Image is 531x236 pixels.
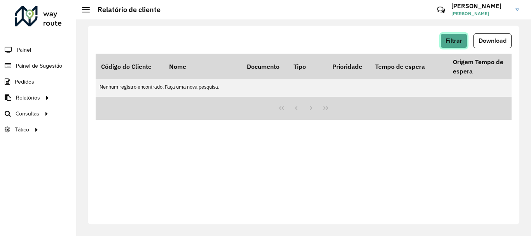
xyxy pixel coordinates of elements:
h2: Relatório de cliente [90,5,161,14]
th: Nome [164,54,241,79]
th: Tipo [288,54,327,79]
span: Consultas [16,110,39,118]
span: Pedidos [15,78,34,86]
span: Filtrar [445,37,462,44]
button: Filtrar [440,33,467,48]
span: Painel [17,46,31,54]
th: Origem Tempo de espera [447,54,525,79]
th: Documento [241,54,288,79]
span: Download [479,37,507,44]
span: Painel de Sugestão [16,62,62,70]
th: Tempo de espera [370,54,447,79]
h3: [PERSON_NAME] [451,2,510,10]
th: Código do Cliente [96,54,164,79]
a: Contato Rápido [433,2,449,18]
button: Download [473,33,512,48]
th: Prioridade [327,54,370,79]
span: [PERSON_NAME] [451,10,510,17]
span: Relatórios [16,94,40,102]
span: Tático [15,126,29,134]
